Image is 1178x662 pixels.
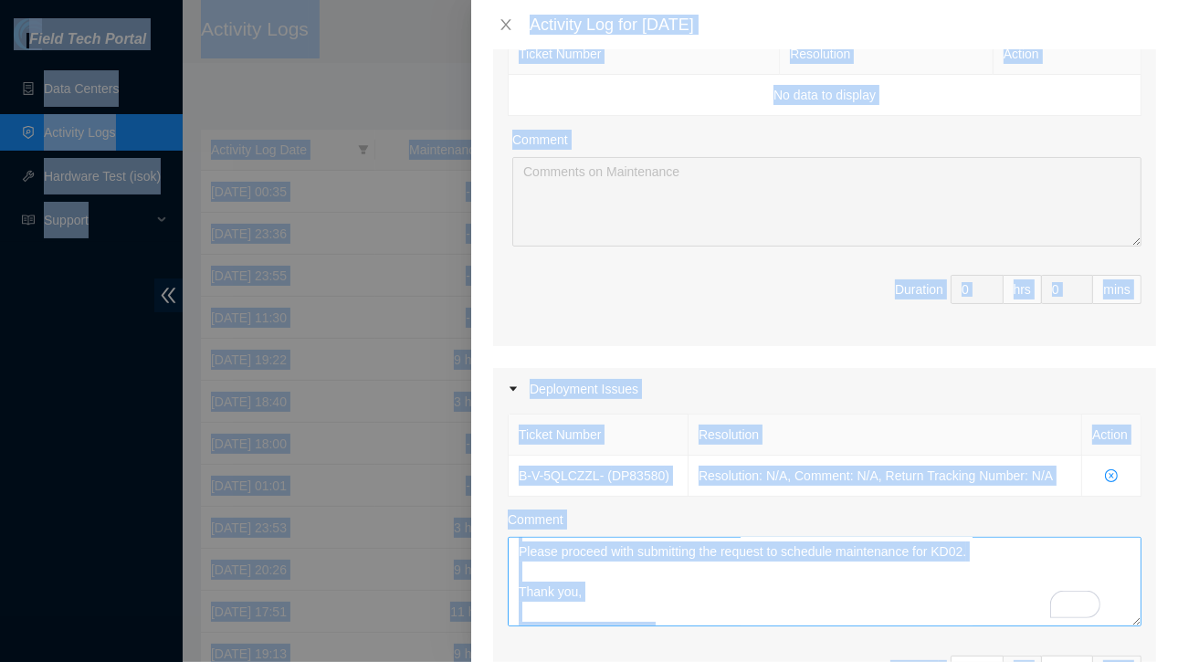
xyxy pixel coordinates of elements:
[530,15,1156,35] div: Activity Log for [DATE]
[689,456,1082,497] td: Resolution: N/A, Comment: N/A, Return Tracking Number: N/A
[509,34,780,75] th: Ticket Number
[508,537,1141,626] textarea: To enrich screen reader interactions, please activate Accessibility in Grammarly extension settings
[895,279,943,299] div: Duration
[493,16,519,34] button: Close
[512,130,568,150] label: Comment
[512,157,1141,247] textarea: Comment
[519,468,600,483] a: B-V-5QLCZZL
[689,415,1082,456] th: Resolution
[508,510,563,530] label: Comment
[509,415,689,456] th: Ticket Number
[508,384,519,394] span: caret-right
[994,34,1141,75] th: Action
[1093,275,1141,304] div: mins
[780,34,994,75] th: Resolution
[600,468,669,483] span: - ( DP83580 )
[1082,415,1141,456] th: Action
[493,368,1156,410] div: Deployment Issues
[499,17,513,32] span: close
[1092,469,1131,482] span: close-circle
[509,75,1141,116] td: No data to display
[1004,275,1042,304] div: hrs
